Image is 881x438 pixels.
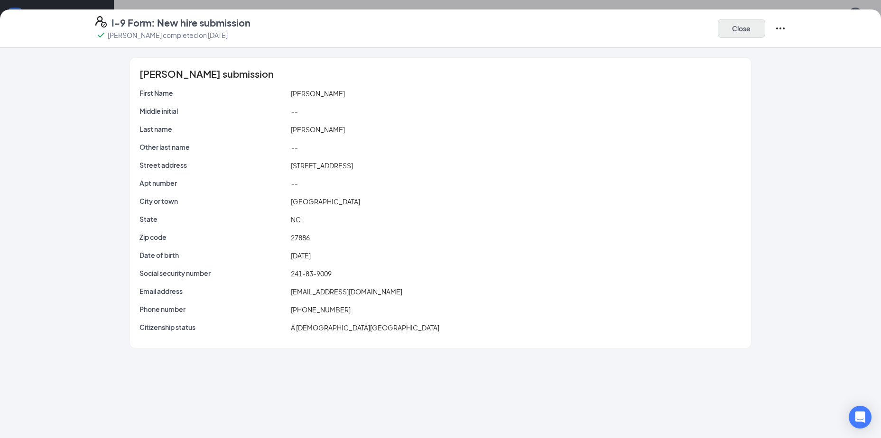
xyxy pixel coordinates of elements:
span: [EMAIL_ADDRESS][DOMAIN_NAME] [291,287,402,296]
p: Zip code [139,232,287,242]
span: NC [291,215,301,224]
span: 27886 [291,233,310,242]
p: City or town [139,196,287,206]
p: Citizenship status [139,322,287,332]
span: [DATE] [291,251,311,260]
p: Street address [139,160,287,170]
p: Phone number [139,304,287,314]
svg: Checkmark [95,29,107,41]
span: -- [291,179,297,188]
span: [STREET_ADDRESS] [291,161,353,170]
span: -- [291,107,297,116]
button: Close [718,19,765,38]
p: Email address [139,286,287,296]
span: A [DEMOGRAPHIC_DATA][GEOGRAPHIC_DATA] [291,323,439,332]
span: [PERSON_NAME] [291,89,345,98]
svg: FormI9EVerifyIcon [95,16,107,27]
span: [PERSON_NAME] submission [139,69,274,79]
div: Open Intercom Messenger [849,406,872,429]
p: Apt number [139,178,287,188]
p: Date of birth [139,250,287,260]
span: [PHONE_NUMBER] [291,305,351,314]
p: Social security number [139,268,287,278]
svg: Ellipses [775,23,786,34]
span: [PERSON_NAME] [291,125,345,134]
p: Other last name [139,142,287,152]
p: Middle initial [139,106,287,116]
p: Last name [139,124,287,134]
span: 241-83-9009 [291,269,332,278]
span: -- [291,143,297,152]
p: First Name [139,88,287,98]
span: [GEOGRAPHIC_DATA] [291,197,360,206]
h4: I-9 Form: New hire submission [111,16,250,29]
p: State [139,214,287,224]
p: [PERSON_NAME] completed on [DATE] [108,30,228,40]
